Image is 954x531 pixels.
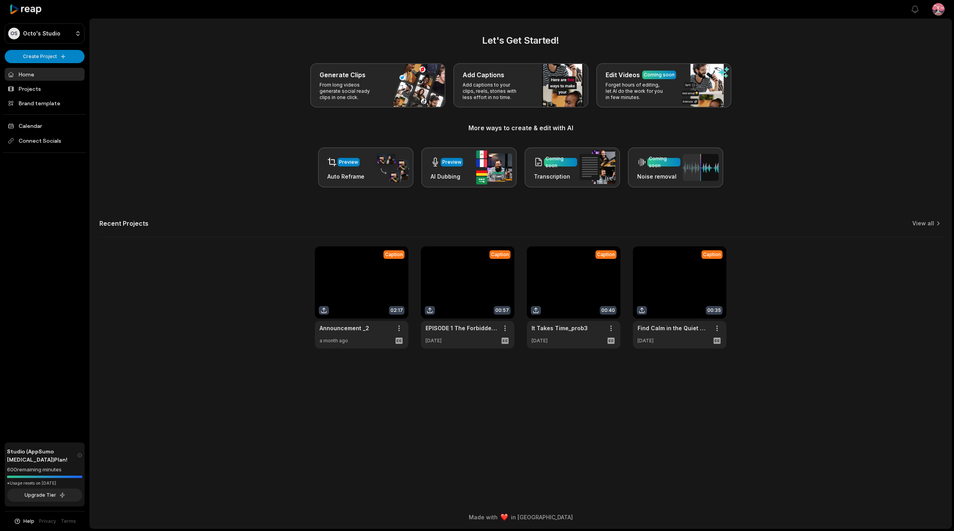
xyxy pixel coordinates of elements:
[7,466,82,474] div: 600 remaining minutes
[327,172,364,181] h3: Auto Reframe
[431,172,463,181] h3: AI Dubbing
[5,119,85,132] a: Calendar
[534,172,577,181] h3: Transcription
[912,219,934,227] a: View all
[606,82,666,101] p: Forget hours of editing, let AI do the work for you in few minutes.
[463,70,504,80] h3: Add Captions
[320,82,380,101] p: From long videos generate social ready clips in one click.
[339,159,358,166] div: Preview
[644,71,675,78] div: Coming soon
[476,150,512,184] img: ai_dubbing.png
[7,480,82,486] div: *Usage resets on [DATE]
[7,489,82,502] button: Upgrade Tier
[5,50,85,63] button: Create Project
[99,219,148,227] h2: Recent Projects
[39,518,56,525] a: Privacy
[373,152,409,183] img: auto_reframe.png
[61,518,76,525] a: Terms
[649,155,679,169] div: Coming soon
[5,134,85,148] span: Connect Socials
[320,70,366,80] h3: Generate Clips
[683,154,719,181] img: noise_removal.png
[320,324,369,332] a: Announcement _2
[97,513,944,521] div: Made with in [GEOGRAPHIC_DATA]
[637,172,680,181] h3: Noise removal
[14,518,34,525] button: Help
[501,514,508,521] img: heart emoji
[426,324,497,332] a: EPISODE 1 The Forbidden Fruit of Immortality
[579,150,615,184] img: transcription.png
[99,34,942,48] h2: Let's Get Started!
[606,70,640,80] h3: Edit Videos
[7,447,77,464] span: Studio (AppSumo [MEDICAL_DATA]) Plan!
[638,324,709,332] a: Find Calm in the Quiet Moments of Anime_prob3
[463,82,523,101] p: Add captions to your clips, reels, stories with less effort in no time.
[23,518,34,525] span: Help
[5,97,85,110] a: Brand template
[442,159,461,166] div: Preview
[8,28,20,39] div: OS
[532,324,588,332] a: It Takes Time_prob3
[99,123,942,133] h3: More ways to create & edit with AI
[5,68,85,81] a: Home
[5,82,85,95] a: Projects
[546,155,576,169] div: Coming soon
[23,30,60,37] p: Octo's Studio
